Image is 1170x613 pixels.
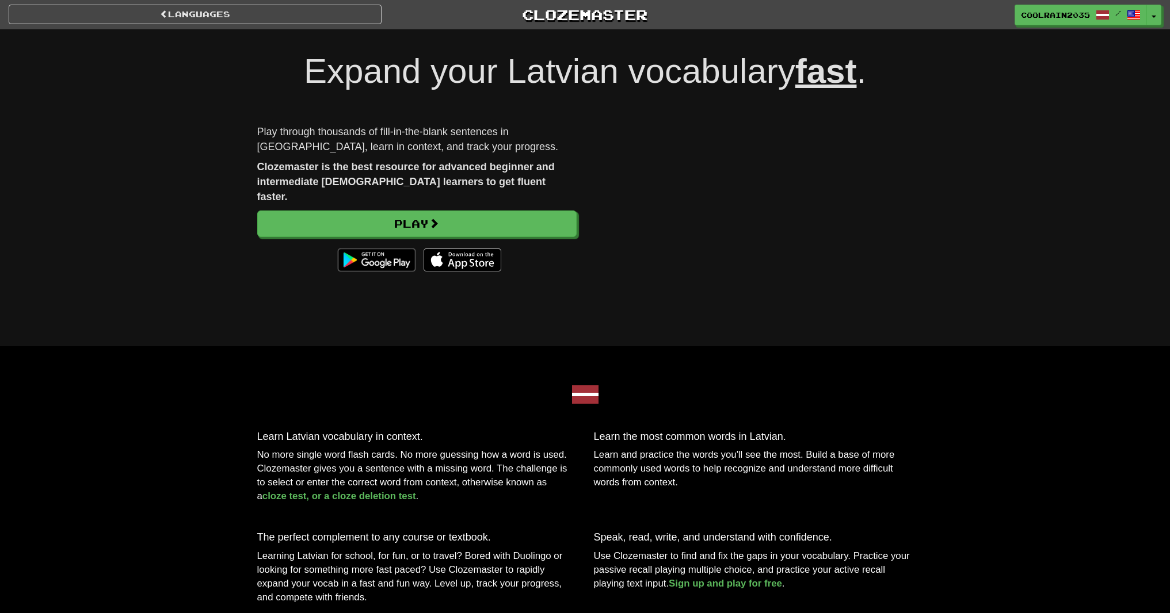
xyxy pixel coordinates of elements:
p: No more single word flash cards. No more guessing how a word is used. Clozemaster gives you a sen... [257,448,577,503]
p: Learning Latvian for school, for fun, or to travel? Bored with Duolingo or looking for something ... [257,549,577,604]
img: Get it on Google Play [332,243,421,277]
p: Learn and practice the words you'll see the most. Build a base of more commonly used words to hel... [594,448,913,489]
a: cloze test, or a cloze deletion test [262,491,416,501]
span: CoolRain2035 [1021,10,1090,20]
span: / [1115,9,1121,17]
h3: Speak, read, write, and understand with confidence. [594,532,913,543]
h3: Learn the most common words in Latvian. [594,431,913,443]
a: Play [257,210,577,237]
a: CoolRain2035 / [1015,5,1147,25]
h3: Learn Latvian vocabulary in context. [257,431,577,443]
img: Download_on_the_App_Store_Badge_US-UK_135x40-25178aeef6eb6b83b96f5f2d004eda3bffbb37122de64afbaef7... [424,248,501,271]
h1: Expand your Latvian vocabulary . [257,52,913,90]
a: Languages [9,5,382,24]
p: Play through thousands of fill-in-the-blank sentences in [GEOGRAPHIC_DATA], learn in context, and... [257,125,577,154]
p: Use Clozemaster to find and fix the gaps in your vocabulary. Practice your passive recall playing... [594,549,913,591]
h3: The perfect complement to any course or textbook. [257,532,577,543]
a: Clozemaster [399,5,772,25]
a: Sign up and play for free [669,578,782,589]
u: fast [795,52,857,90]
strong: Clozemaster is the best resource for advanced beginner and intermediate [DEMOGRAPHIC_DATA] learne... [257,161,555,202]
